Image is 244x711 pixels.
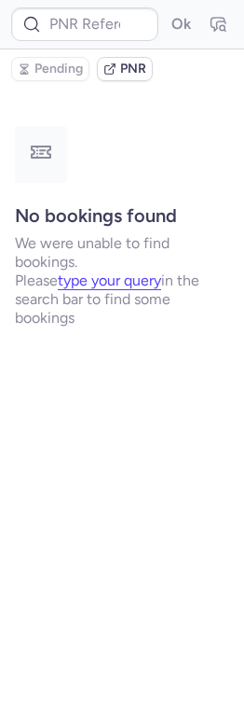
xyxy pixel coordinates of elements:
[97,57,153,81] button: PNR
[15,234,229,272] p: We were unable to find bookings.
[15,204,177,227] strong: No bookings found
[11,57,89,81] button: Pending
[11,7,158,41] input: PNR Reference
[58,272,161,289] button: type your query
[34,62,83,77] span: Pending
[166,9,196,39] button: Ok
[120,62,146,77] span: PNR
[15,272,229,328] p: Please in the search bar to find some bookings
